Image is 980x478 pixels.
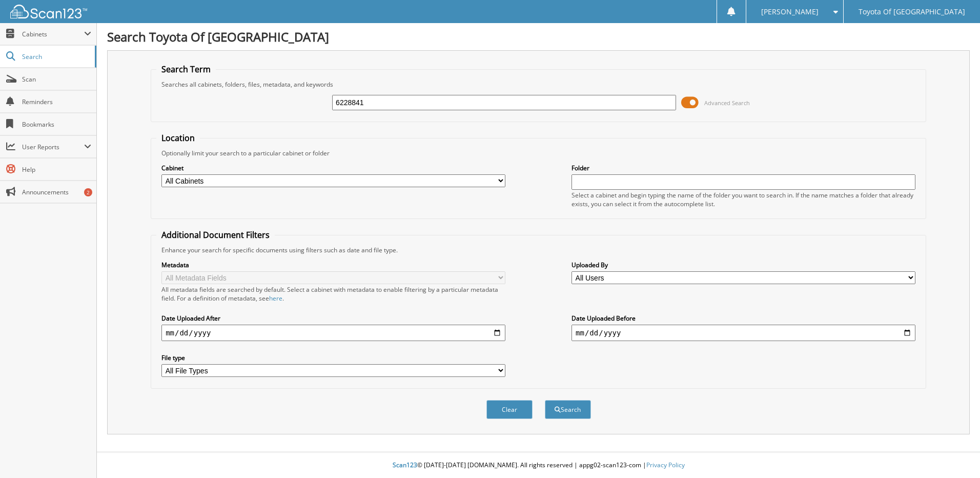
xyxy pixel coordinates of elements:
[761,9,819,15] span: [PERSON_NAME]
[156,149,921,157] div: Optionally limit your search to a particular cabinet or folder
[571,314,915,323] label: Date Uploaded Before
[161,353,505,362] label: File type
[107,28,970,45] h1: Search Toyota Of [GEOGRAPHIC_DATA]
[156,246,921,254] div: Enhance your search for specific documents using filters such as date and file type.
[22,97,91,106] span: Reminders
[269,294,282,303] a: here
[161,285,505,303] div: All metadata fields are searched by default. Select a cabinet with metadata to enable filtering b...
[22,143,84,151] span: User Reports
[156,229,275,241] legend: Additional Document Filters
[571,164,915,172] label: Folder
[84,188,92,196] div: 2
[161,261,505,269] label: Metadata
[486,400,533,419] button: Clear
[161,314,505,323] label: Date Uploaded After
[22,120,91,129] span: Bookmarks
[704,99,750,107] span: Advanced Search
[97,453,980,478] div: © [DATE]-[DATE] [DOMAIN_NAME]. All rights reserved | appg02-scan123-com |
[22,165,91,174] span: Help
[156,64,216,75] legend: Search Term
[571,261,915,269] label: Uploaded By
[571,191,915,208] div: Select a cabinet and begin typing the name of the folder you want to search in. If the name match...
[22,30,84,38] span: Cabinets
[646,461,685,469] a: Privacy Policy
[10,5,87,18] img: scan123-logo-white.svg
[859,9,965,15] span: Toyota Of [GEOGRAPHIC_DATA]
[545,400,591,419] button: Search
[22,52,90,61] span: Search
[393,461,417,469] span: Scan123
[156,132,200,144] legend: Location
[161,164,505,172] label: Cabinet
[22,75,91,84] span: Scan
[22,188,91,196] span: Announcements
[571,325,915,341] input: end
[156,80,921,89] div: Searches all cabinets, folders, files, metadata, and keywords
[161,325,505,341] input: start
